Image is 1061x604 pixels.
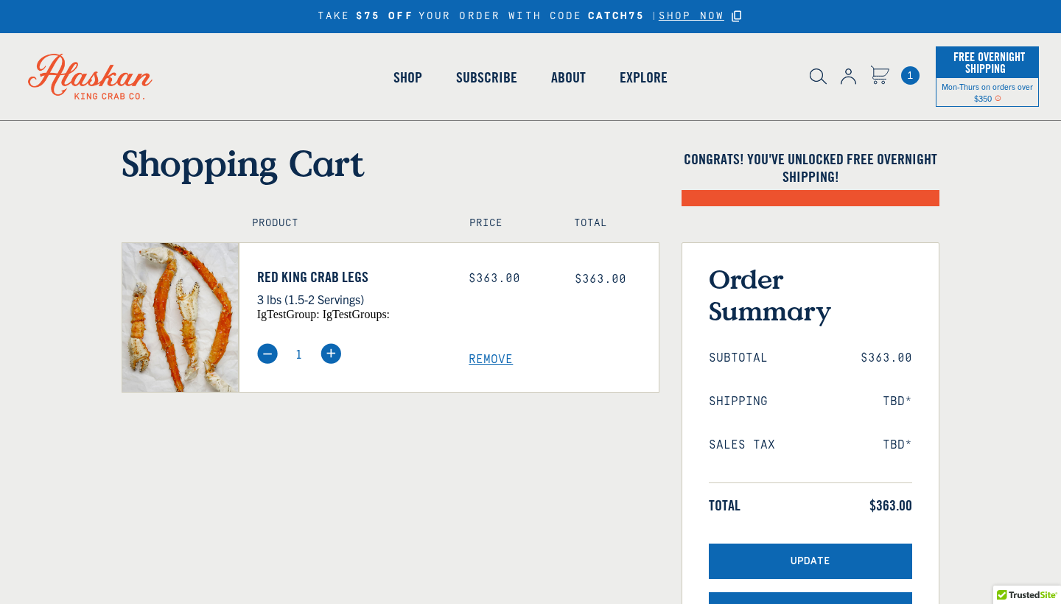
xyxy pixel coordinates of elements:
[323,308,390,320] span: igTestGroups:
[377,35,439,119] a: Shop
[659,10,724,23] a: SHOP NOW
[575,273,626,286] span: $363.00
[709,263,912,326] h3: Order Summary
[469,353,659,367] a: Remove
[942,81,1033,103] span: Mon-Thurs on orders over $350
[439,35,534,119] a: Subscribe
[901,66,920,85] a: Cart
[257,343,278,364] img: minus
[682,150,939,186] h4: Congrats! You've unlocked FREE OVERNIGHT SHIPPING!
[709,351,768,365] span: Subtotal
[122,141,659,184] h1: Shopping Cart
[603,35,684,119] a: Explore
[659,10,724,22] span: SHOP NOW
[356,10,413,23] strong: $75 OFF
[869,496,912,514] span: $363.00
[791,555,830,568] span: Update
[257,308,320,320] span: igTestGroup:
[252,217,438,230] h4: Product
[122,243,238,392] img: Red King Crab Legs - 3 lbs (1.5-2 Servings)
[810,69,827,85] img: search
[318,8,743,25] div: TAKE YOUR ORDER WITH CODE |
[588,10,645,23] strong: CATCH75
[870,66,889,87] a: Cart
[257,289,447,309] p: 3 lbs (1.5-2 Servings)
[469,217,542,230] h4: Price
[709,544,912,580] button: Update
[257,268,447,286] a: Red King Crab Legs
[841,69,856,85] img: account
[709,395,768,409] span: Shipping
[995,93,1001,103] span: Shipping Notice Icon
[534,35,603,119] a: About
[574,217,646,230] h4: Total
[709,496,740,514] span: Total
[709,438,775,452] span: Sales Tax
[7,33,173,120] img: Alaskan King Crab Co. logo
[861,351,912,365] span: $363.00
[950,46,1025,80] span: Free Overnight Shipping
[901,66,920,85] span: 1
[321,343,341,364] img: plus
[469,272,553,286] div: $363.00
